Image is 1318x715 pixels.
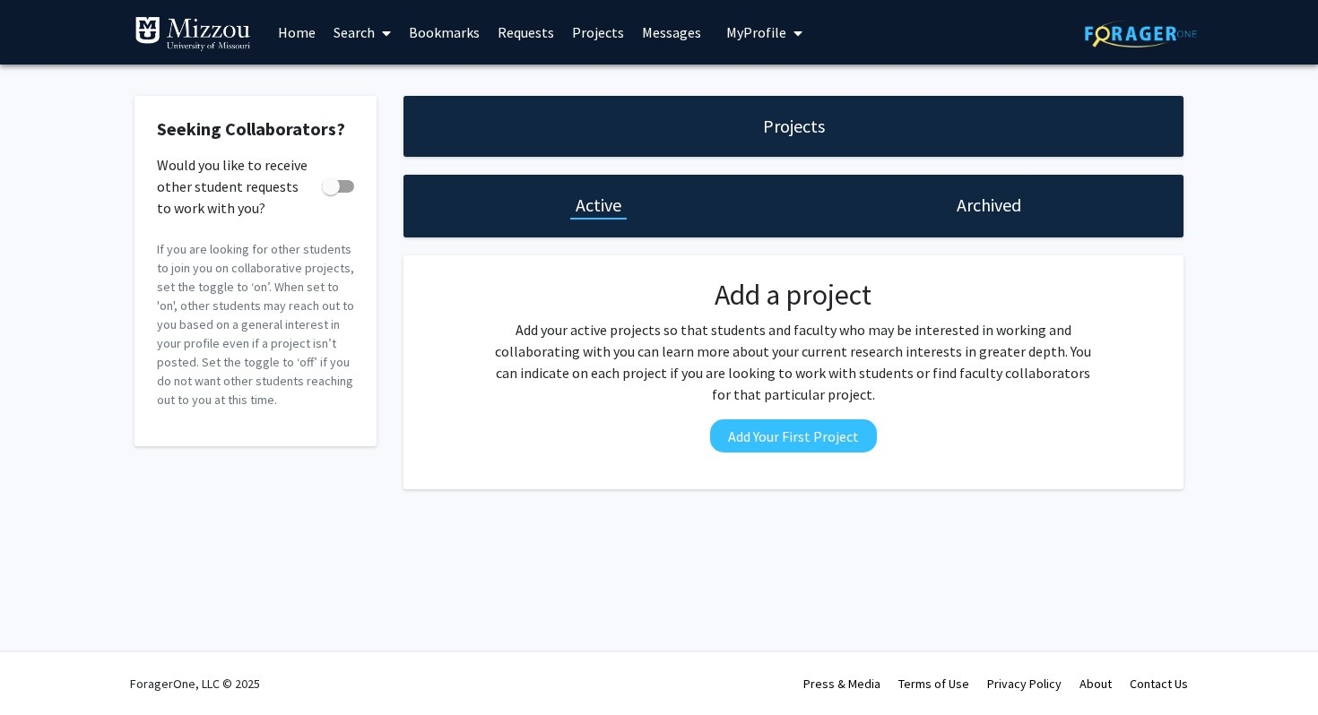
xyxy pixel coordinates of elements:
h2: Seeking Collaborators? [157,118,354,140]
a: Projects [563,1,633,64]
span: My Profile [726,23,786,41]
h1: Projects [763,114,825,139]
a: Press & Media [803,676,880,692]
a: Requests [489,1,563,64]
button: Add Your First Project [710,419,877,452]
a: Messages [633,1,710,64]
p: Add your active projects so that students and faculty who may be interested in working and collab... [490,319,1097,405]
h2: Add a project [490,278,1097,312]
h1: Active [576,193,621,218]
span: Would you like to receive other student requests to work with you? [157,154,315,219]
img: University of Missouri Logo [134,16,251,52]
a: About [1080,676,1112,692]
a: Bookmarks [400,1,489,64]
iframe: Chat [13,634,76,702]
a: Home [269,1,325,64]
a: Search [325,1,400,64]
a: Terms of Use [898,676,969,692]
p: If you are looking for other students to join you on collaborative projects, set the toggle to ‘o... [157,240,354,409]
a: Contact Us [1130,676,1188,692]
a: Privacy Policy [987,676,1062,692]
div: ForagerOne, LLC © 2025 [130,652,260,715]
img: ForagerOne Logo [1085,20,1197,47]
h1: Archived [957,193,1021,218]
